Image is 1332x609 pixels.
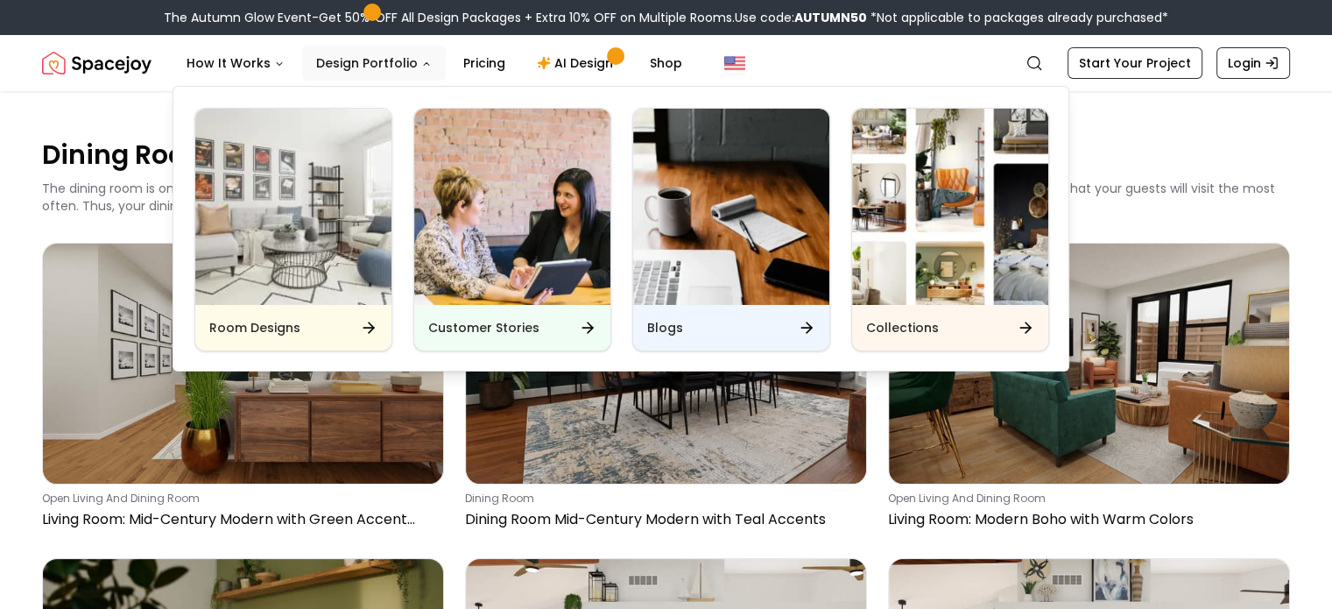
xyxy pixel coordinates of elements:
a: Login [1216,47,1290,79]
a: Spacejoy [42,46,152,81]
p: Dining Room Design Ideas [42,137,1290,173]
a: BlogsBlogs [632,108,830,351]
img: Room Designs [195,109,391,305]
img: United States [724,53,745,74]
a: AI Design [523,46,632,81]
img: Customer Stories [414,109,610,305]
a: Dining Room Mid-Century Modern with Teal Accentsdining roomDining Room Mid-Century Modern with Te... [465,243,867,537]
h6: Blogs [647,319,683,336]
p: Living Room: Mid-Century Modern with Green Accent Wall [42,509,437,530]
nav: Main [173,46,696,81]
p: open living and dining room [42,492,437,506]
div: The Autumn Glow Event-Get 50% OFF All Design Packages + Extra 10% OFF on Multiple Rooms. [164,9,1168,26]
p: dining room [465,492,860,506]
p: Living Room: Modern Boho with Warm Colors [888,509,1283,530]
a: Room DesignsRoom Designs [194,108,392,351]
h6: Room Designs [209,319,300,336]
img: Living Room: Modern Boho with Warm Colors [889,244,1289,484]
h6: Collections [866,319,939,336]
span: *Not applicable to packages already purchased* [867,9,1168,26]
a: Living Room: Modern Boho with Warm Colorsopen living and dining roomLiving Room: Modern Boho with... [888,243,1290,537]
p: open living and dining room [888,492,1283,506]
img: Blogs [633,109,829,305]
p: The dining room is one of the few places in your home which allows a family to sit together every... [42,180,1275,215]
a: Living Room: Mid-Century Modern with Green Accent Wallopen living and dining roomLiving Room: Mid... [42,243,444,537]
a: Start Your Project [1068,47,1202,79]
button: Design Portfolio [302,46,446,81]
img: Living Room: Mid-Century Modern with Green Accent Wall [43,244,443,484]
nav: Global [42,35,1290,91]
p: Dining Room Mid-Century Modern with Teal Accents [465,509,860,530]
img: Spacejoy Logo [42,46,152,81]
a: CollectionsCollections [851,108,1049,351]
span: Use code: [735,9,867,26]
button: How It Works [173,46,299,81]
div: Design Portfolio [173,87,1070,372]
b: AUTUMN50 [794,9,867,26]
h6: Customer Stories [428,319,539,336]
a: Pricing [449,46,519,81]
img: Collections [852,109,1048,305]
a: Customer StoriesCustomer Stories [413,108,611,351]
a: Shop [636,46,696,81]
